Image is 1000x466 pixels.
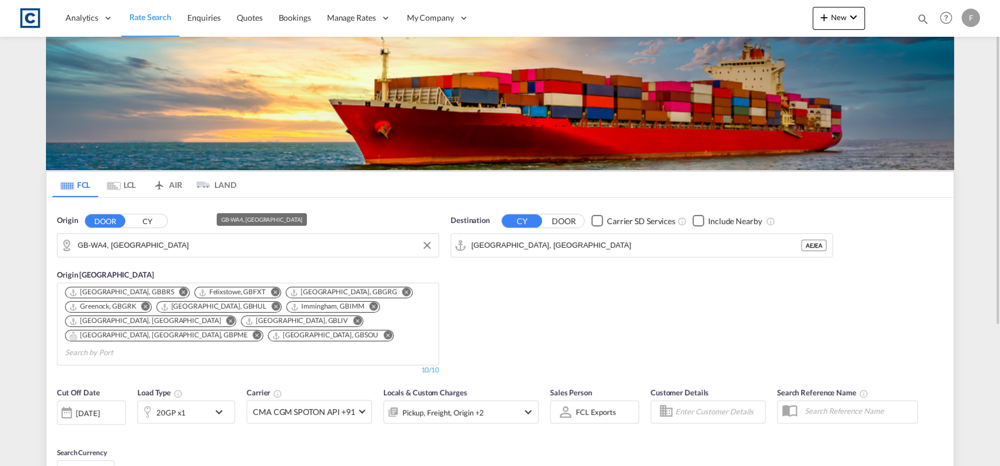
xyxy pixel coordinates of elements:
div: Press delete to remove this chip. [69,287,176,297]
div: FCL Exports [576,407,616,417]
button: Remove [134,302,151,313]
div: F [961,9,980,27]
md-checkbox: Checkbox No Ink [591,215,675,227]
div: 20GP x1icon-chevron-down [137,400,235,423]
div: Include Nearby [708,215,762,227]
md-tab-item: LCL [98,172,144,197]
span: CMA CGM SPOTON API +91 [253,406,355,418]
span: New [817,13,860,22]
md-tab-item: AIR [144,172,190,197]
div: Carrier SD Services [607,215,675,227]
button: Clear Input [418,237,436,254]
input: Search by Port [65,344,174,362]
md-input-container: GB-WA4, Warrington [57,234,439,257]
span: Bookings [279,13,311,22]
div: [DATE] [76,408,99,418]
md-icon: The selected Trucker/Carrierwill be displayed in the rate results If the rates are from another f... [273,389,282,398]
input: Search by Door [78,237,433,254]
div: Portsmouth, HAM, GBPME [69,330,248,340]
div: Hull, GBHUL [160,302,267,311]
button: Remove [263,287,280,299]
div: 20GP x1 [156,405,186,421]
md-icon: Your search will be saved by the below given name [859,389,868,398]
md-pagination-wrapper: Use the left and right arrow keys to navigate between tabs [52,172,236,197]
div: Liverpool, GBLIV [245,316,348,326]
span: Sales Person [550,388,592,397]
button: Remove [395,287,412,299]
div: icon-magnify [917,13,929,30]
md-chips-wrap: Chips container. Use arrow keys to select chips. [63,283,433,362]
div: Press delete to remove this chip. [69,316,223,326]
md-datepicker: Select [57,423,66,438]
input: Search Reference Name [799,402,917,419]
button: Remove [376,330,393,342]
div: London Gateway Port, GBLGP [69,316,221,326]
div: AEJEA [801,240,826,251]
md-icon: icon-chevron-down [521,405,535,419]
span: Rate Search [129,12,171,22]
span: Cut Off Date [57,388,100,397]
span: Manage Rates [327,12,376,24]
span: Locals & Custom Charges [383,388,467,397]
button: Remove [264,302,281,313]
md-icon: Unchecked: Search for CY (Container Yard) services for all selected carriers.Checked : Search for... [678,217,687,226]
div: Bristol, GBBRS [69,287,174,297]
button: Remove [362,302,379,313]
md-icon: icon-airplane [152,178,166,187]
button: CY [502,214,542,228]
span: Load Type [137,388,183,397]
span: Customer Details [651,388,709,397]
div: Press delete to remove this chip. [69,302,139,311]
div: Felixstowe, GBFXT [198,287,266,297]
div: Grangemouth, GBGRG [290,287,397,297]
button: DOOR [544,214,584,228]
md-input-container: Jebel Ali, AEJEA [451,234,832,257]
span: Search Currency [57,448,107,457]
div: Pickup Freight Origin Origin Custom Factory Stuffingicon-chevron-down [383,400,539,423]
span: Enquiries [187,13,221,22]
md-icon: icon-information-outline [174,389,183,398]
div: Press delete to remove this chip. [245,316,350,326]
span: Help [936,8,956,28]
button: DOOR [85,214,125,228]
button: Remove [345,316,363,328]
span: Quotes [237,13,262,22]
div: Press delete to remove this chip. [160,302,269,311]
md-tab-item: LAND [190,172,236,197]
button: icon-plus 400-fgNewicon-chevron-down [813,7,865,30]
span: Origin [GEOGRAPHIC_DATA] [57,270,154,279]
div: Press delete to remove this chip. [69,330,250,340]
div: Press delete to remove this chip. [290,287,399,297]
div: Press delete to remove this chip. [272,330,381,340]
span: Analytics [66,12,98,24]
div: Press delete to remove this chip. [290,302,366,311]
span: Search Reference Name [777,388,868,397]
div: Pickup Freight Origin Origin Custom Factory Stuffing [402,405,484,421]
span: Carrier [247,388,282,397]
md-icon: Unchecked: Ignores neighbouring ports when fetching rates.Checked : Includes neighbouring ports w... [766,217,775,226]
div: [DATE] [57,400,126,425]
md-icon: icon-plus 400-fg [817,10,831,24]
button: CY [127,214,167,228]
md-tab-item: FCL [52,172,98,197]
div: Greenock, GBGRK [69,302,136,311]
span: Origin [57,215,78,226]
div: Immingham, GBIMM [290,302,364,311]
div: Help [936,8,961,29]
md-icon: icon-chevron-down [212,405,232,419]
div: GB-WA4, [GEOGRAPHIC_DATA] [221,213,303,226]
md-icon: icon-magnify [917,13,929,25]
span: Destination [451,215,490,226]
button: Remove [218,316,236,328]
md-select: Sales Person: FCL Exports [575,403,617,420]
input: Search by Port [471,237,801,254]
md-icon: icon-chevron-down [847,10,860,24]
div: Southampton, GBSOU [272,330,379,340]
img: 1fdb9190129311efbfaf67cbb4249bed.jpeg [17,5,43,31]
span: My Company [407,12,454,24]
div: 10/10 [421,365,439,375]
md-checkbox: Checkbox No Ink [693,215,762,227]
div: Press delete to remove this chip. [198,287,268,297]
button: Remove [245,330,263,342]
